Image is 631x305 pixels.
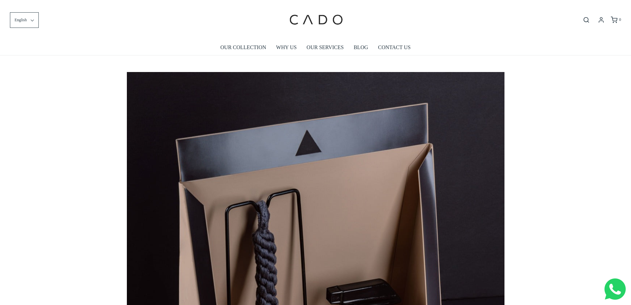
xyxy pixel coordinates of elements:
img: cadogifting [288,5,344,35]
span: 0 [619,17,621,22]
a: 0 [610,17,621,23]
span: Number of gifts [189,55,220,60]
a: WHY US [276,40,297,55]
a: OUR SERVICES [307,40,344,55]
img: Whatsapp [605,278,626,300]
span: Last name [189,1,210,6]
span: English [15,17,27,23]
span: Company name [189,28,222,33]
a: CONTACT US [378,40,410,55]
a: BLOG [354,40,368,55]
button: English [10,12,39,28]
button: Open search bar [580,16,592,24]
a: OUR COLLECTION [220,40,266,55]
